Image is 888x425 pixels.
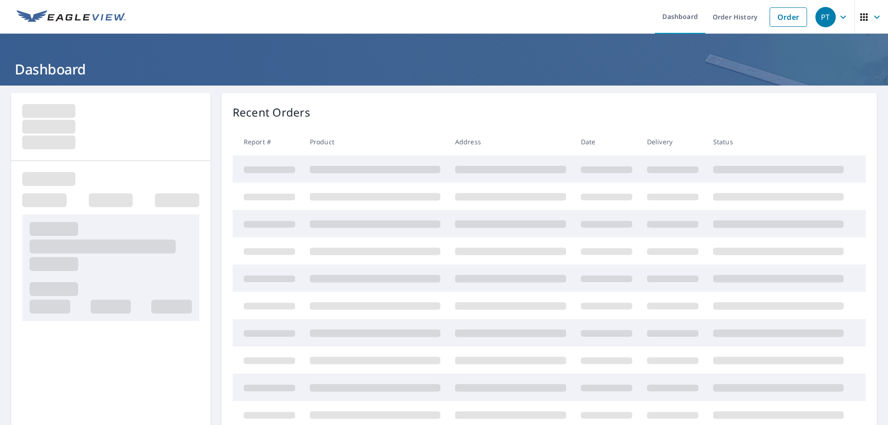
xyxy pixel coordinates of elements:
th: Address [448,128,573,155]
th: Report # [233,128,302,155]
th: Status [706,128,851,155]
img: EV Logo [17,10,126,24]
div: PT [815,7,836,27]
p: Recent Orders [233,104,310,121]
th: Product [302,128,448,155]
th: Delivery [640,128,706,155]
a: Order [770,7,807,27]
h1: Dashboard [11,60,877,79]
th: Date [573,128,640,155]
